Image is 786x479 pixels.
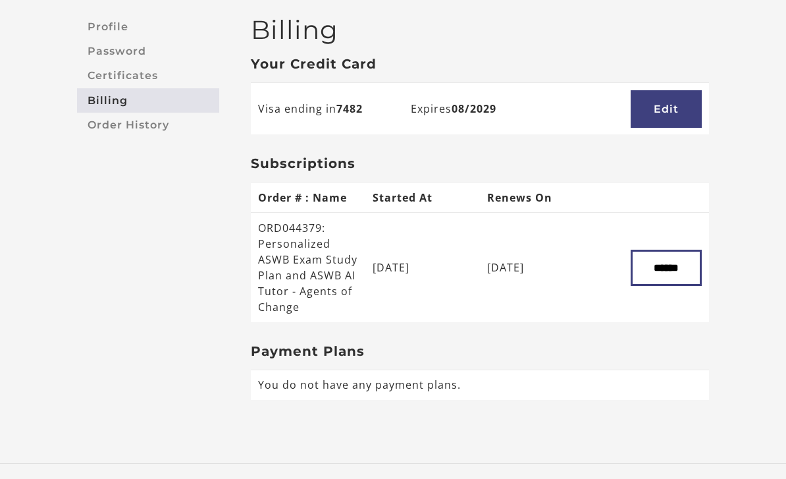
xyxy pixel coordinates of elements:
th: Started At [365,183,480,213]
td: [DATE] [365,213,480,322]
h2: Billing [251,14,709,45]
h3: Your Credit Card [251,56,709,72]
b: 7482 [336,101,363,116]
a: Edit [631,90,702,128]
a: Password [77,39,219,63]
td: [DATE] [480,213,594,322]
th: Order # : Name [251,183,365,213]
a: Billing [77,88,219,113]
h3: Subscriptions [251,155,709,171]
b: 08/2029 [452,101,496,116]
td: Expires [404,82,556,134]
th: Renews On [480,183,594,213]
h3: Payment Plans [251,343,709,359]
td: Visa ending in [251,82,404,134]
a: Certificates [77,64,219,88]
a: Order History [77,113,219,137]
td: ORD044379: Personalized ASWB Exam Study Plan and ASWB AI Tutor - Agents of Change [251,213,365,322]
td: You do not have any payment plans. [251,370,709,400]
a: Profile [77,14,219,39]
